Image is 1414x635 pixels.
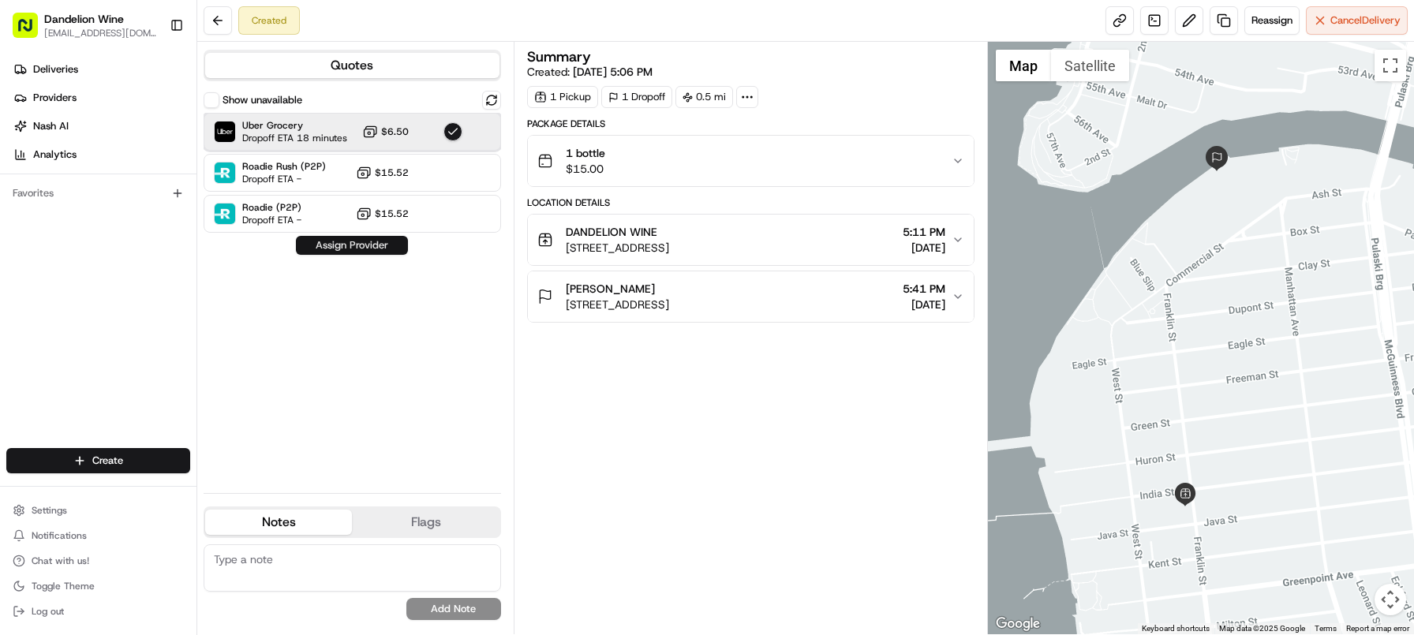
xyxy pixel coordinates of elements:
[44,27,157,39] button: [EMAIL_ADDRESS][DOMAIN_NAME]
[215,121,235,142] img: Uber Grocery
[356,165,409,181] button: $15.52
[180,244,212,256] span: [DATE]
[33,150,62,178] img: 8571987876998_91fb9ceb93ad5c398215_72.jpg
[6,114,196,139] a: Nash AI
[32,555,89,567] span: Chat with us!
[6,57,196,82] a: Deliveries
[527,64,653,80] span: Created:
[49,244,168,256] span: Wisdom [PERSON_NAME]
[296,236,408,255] button: Assign Provider
[381,125,409,138] span: $6.50
[242,160,326,173] span: Roadie Rush (P2P)
[527,196,974,209] div: Location Details
[6,448,190,473] button: Create
[32,580,95,592] span: Toggle Theme
[527,86,598,108] div: 1 Pickup
[527,50,591,64] h3: Summary
[242,214,301,226] span: Dropoff ETA -
[127,346,260,374] a: 💻API Documentation
[171,286,177,299] span: •
[528,136,974,186] button: 1 bottle$15.00
[601,86,672,108] div: 1 Dropoff
[6,142,196,167] a: Analytics
[1346,624,1409,633] a: Report a map error
[205,510,352,535] button: Notes
[171,244,177,256] span: •
[44,11,124,27] button: Dandelion Wine
[1244,6,1300,35] button: Reassign
[566,281,655,297] span: [PERSON_NAME]
[1142,623,1210,634] button: Keyboard shortcuts
[242,201,301,214] span: Roadie (P2P)
[1375,584,1406,615] button: Map camera controls
[6,499,190,521] button: Settings
[1306,6,1408,35] button: CancelDelivery
[215,204,235,224] img: Roadie (P2P)
[6,600,190,622] button: Log out
[16,15,47,47] img: Nash
[6,6,163,44] button: Dandelion Wine[EMAIL_ADDRESS][DOMAIN_NAME]
[16,229,41,260] img: Wisdom Oko
[352,510,499,535] button: Flags
[32,352,121,368] span: Knowledge Base
[375,207,409,220] span: $15.52
[157,390,191,402] span: Pylon
[215,162,235,183] img: Roadie Rush (P2P)
[180,286,212,299] span: [DATE]
[566,145,605,161] span: 1 bottle
[375,166,409,179] span: $15.52
[49,286,168,299] span: Wisdom [PERSON_NAME]
[6,550,190,572] button: Chat with us!
[16,150,44,178] img: 1736555255976-a54dd68f-1ca7-489b-9aae-adbdc363a1c4
[903,240,945,256] span: [DATE]
[356,206,409,222] button: $15.52
[223,93,302,107] label: Show unavailable
[992,614,1044,634] a: Open this area in Google Maps (opens a new window)
[242,132,347,144] span: Dropoff ETA 18 minutes
[362,124,409,140] button: $6.50
[245,201,287,220] button: See all
[33,148,77,162] span: Analytics
[1051,50,1129,81] button: Show satellite imagery
[996,50,1051,81] button: Show street map
[242,119,347,132] span: Uber Grocery
[16,271,41,302] img: Wisdom Oko
[1315,624,1337,633] a: Terms
[903,224,945,240] span: 5:11 PM
[528,271,974,322] button: [PERSON_NAME][STREET_ADDRESS]5:41 PM[DATE]
[32,605,64,618] span: Log out
[573,65,653,79] span: [DATE] 5:06 PM
[6,575,190,597] button: Toggle Theme
[903,297,945,312] span: [DATE]
[1375,50,1406,81] button: Toggle fullscreen view
[566,224,657,240] span: DANDELION WINE
[268,155,287,174] button: Start new chat
[32,529,87,542] span: Notifications
[242,173,326,185] span: Dropoff ETA -
[1330,13,1401,28] span: Cancel Delivery
[16,204,106,217] div: Past conversations
[527,118,974,130] div: Package Details
[6,525,190,547] button: Notifications
[32,287,44,300] img: 1736555255976-a54dd68f-1ca7-489b-9aae-adbdc363a1c4
[903,281,945,297] span: 5:41 PM
[71,150,259,166] div: Start new chat
[33,119,69,133] span: Nash AI
[32,245,44,257] img: 1736555255976-a54dd68f-1ca7-489b-9aae-adbdc363a1c4
[133,353,146,366] div: 💻
[33,62,78,77] span: Deliveries
[6,85,196,110] a: Providers
[71,166,217,178] div: We're available if you need us!
[6,181,190,206] div: Favorites
[92,454,123,468] span: Create
[566,297,669,312] span: [STREET_ADDRESS]
[566,240,669,256] span: [STREET_ADDRESS]
[675,86,733,108] div: 0.5 mi
[16,353,28,366] div: 📗
[9,346,127,374] a: 📗Knowledge Base
[149,352,253,368] span: API Documentation
[32,504,67,517] span: Settings
[528,215,974,265] button: DANDELION WINE[STREET_ADDRESS]5:11 PM[DATE]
